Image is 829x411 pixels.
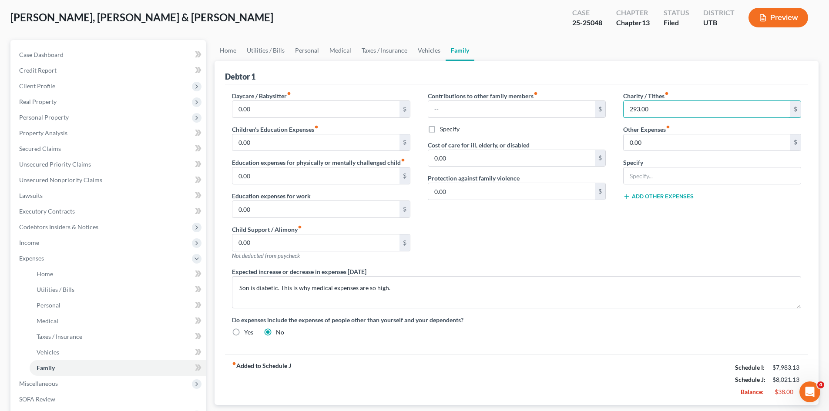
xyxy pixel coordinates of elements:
[703,18,735,28] div: UTB
[19,98,57,105] span: Real Property
[290,40,324,61] a: Personal
[232,125,319,134] label: Children's Education Expenses
[19,82,55,90] span: Client Profile
[30,266,206,282] a: Home
[428,140,530,150] label: Cost of care for ill, elderly, or disabled
[748,8,808,27] button: Preview
[19,160,91,168] span: Unsecured Priority Claims
[446,40,474,61] a: Family
[12,391,206,407] a: SOFA Review
[37,270,53,277] span: Home
[19,176,102,184] span: Unsecured Nonpriority Claims
[703,8,735,18] div: District
[624,167,801,184] input: Specify...
[37,301,60,309] span: Personal
[276,328,284,337] label: No
[741,388,764,395] strong: Balance:
[19,207,75,215] span: Executory Contracts
[232,201,399,217] input: --
[324,40,356,61] a: Medical
[242,40,290,61] a: Utilities / Bills
[232,361,291,398] strong: Added to Schedule J
[12,47,206,63] a: Case Dashboard
[595,101,605,117] div: $
[664,18,689,28] div: Filed
[287,91,291,96] i: fiber_manual_record
[772,375,801,384] div: $8,021.13
[428,91,538,100] label: Contributions to other family members
[624,101,790,117] input: --
[440,125,460,134] label: Specify
[30,313,206,329] a: Medical
[37,286,74,293] span: Utilities / Bills
[817,381,824,388] span: 4
[19,223,98,231] span: Codebtors Insiders & Notices
[666,125,670,129] i: fiber_manual_record
[12,125,206,141] a: Property Analysis
[624,134,790,151] input: --
[623,193,694,200] button: Add Other Expenses
[232,252,300,259] span: Not deducted from paycheck
[799,381,820,402] iframe: Intercom live chat
[19,67,57,74] span: Credit Report
[314,125,319,129] i: fiber_manual_record
[232,191,311,200] label: Education expenses for work
[232,158,405,167] label: Education expenses for physically or mentally challenged child
[623,158,643,167] label: Specify
[401,158,405,162] i: fiber_manual_record
[616,8,650,18] div: Chapter
[19,51,64,58] span: Case Dashboard
[735,364,765,371] strong: Schedule I:
[225,71,255,82] div: Debtor 1
[790,134,801,151] div: $
[595,150,605,167] div: $
[30,297,206,313] a: Personal
[19,114,69,121] span: Personal Property
[356,40,413,61] a: Taxes / Insurance
[30,329,206,344] a: Taxes / Insurance
[37,364,55,371] span: Family
[19,239,39,246] span: Income
[399,234,410,251] div: $
[232,225,302,234] label: Child Support / Alimony
[232,167,399,184] input: --
[623,91,669,100] label: Charity / Tithes
[30,360,206,376] a: Family
[232,315,801,324] label: Do expenses include the expenses of people other than yourself and your dependents?
[232,234,399,251] input: --
[232,361,236,366] i: fiber_manual_record
[298,225,302,229] i: fiber_manual_record
[772,388,801,396] div: -$38.00
[232,101,399,117] input: --
[664,8,689,18] div: Status
[735,376,765,383] strong: Schedule J:
[30,344,206,360] a: Vehicles
[244,328,253,337] label: Yes
[572,18,602,28] div: 25-25048
[19,254,44,262] span: Expenses
[572,8,602,18] div: Case
[399,101,410,117] div: $
[30,282,206,297] a: Utilities / Bills
[12,63,206,78] a: Credit Report
[428,101,595,117] input: --
[413,40,446,61] a: Vehicles
[19,192,43,199] span: Lawsuits
[19,395,55,403] span: SOFA Review
[665,91,669,96] i: fiber_manual_record
[12,188,206,204] a: Lawsuits
[12,172,206,188] a: Unsecured Nonpriority Claims
[37,317,58,324] span: Medical
[12,157,206,172] a: Unsecured Priority Claims
[37,348,59,356] span: Vehicles
[428,183,595,200] input: --
[642,18,650,27] span: 13
[232,91,291,100] label: Daycare / Babysitter
[19,145,61,152] span: Secured Claims
[616,18,650,28] div: Chapter
[232,267,366,276] label: Expected increase or decrease in expenses [DATE]
[215,40,242,61] a: Home
[790,101,801,117] div: $
[399,201,410,217] div: $
[428,174,520,183] label: Protection against family violence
